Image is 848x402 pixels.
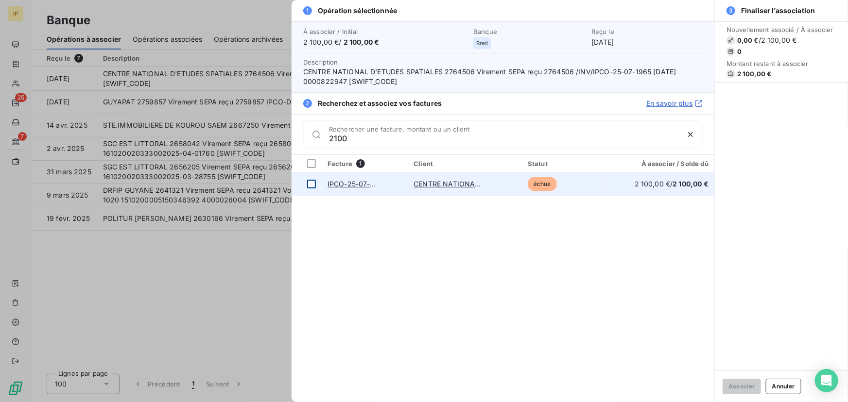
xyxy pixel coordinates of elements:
button: Annuler [766,379,801,394]
span: 1 [303,6,312,15]
div: [DATE] [591,28,703,47]
span: 2 100,00 € [737,70,772,78]
span: Recherchez et associez vos factures [318,99,442,108]
span: 1 [356,159,365,168]
a: En savoir plus [646,99,703,108]
span: À associer / Initial [303,28,467,35]
span: Montant restant à associer [727,60,833,67]
span: / 2 100,00 € [759,35,797,45]
a: IPCO-25-07-1965 [328,180,386,188]
span: Reçu le [591,28,703,35]
span: Finaliser l’association [741,6,815,16]
div: À associer / Solde dû [609,160,709,167]
div: Facture [328,159,402,168]
a: CENTRE NATIONAL D'ETUDES SPATIALES (CNES) [414,180,579,188]
span: 2 [303,99,312,108]
input: placeholder [329,134,679,143]
span: CENTRE NATIONAL D'ETUDES SPATIALES 2764506 Virement SEPA reçu 2764506 /INV/IPCO-25-07-1965 [DATE]... [303,67,703,86]
div: Open Intercom Messenger [815,369,838,392]
span: 2 100,00 € [344,38,380,46]
span: 2 100,00 € / [303,37,467,47]
span: Opération sélectionnée [318,6,397,16]
div: Statut [528,160,598,167]
span: Description [303,58,338,66]
span: Bred [476,40,488,46]
span: échue [528,177,557,191]
span: 0 [737,48,742,55]
span: 2 100,00 € [673,180,709,188]
span: 0,00 € [737,36,759,44]
span: Nouvellement associé / À associer [727,26,833,33]
button: Associer [723,379,761,394]
span: 2 100,00 € / [635,180,709,188]
span: 3 [727,6,735,15]
div: Client [414,160,516,167]
span: Banque [473,28,586,35]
